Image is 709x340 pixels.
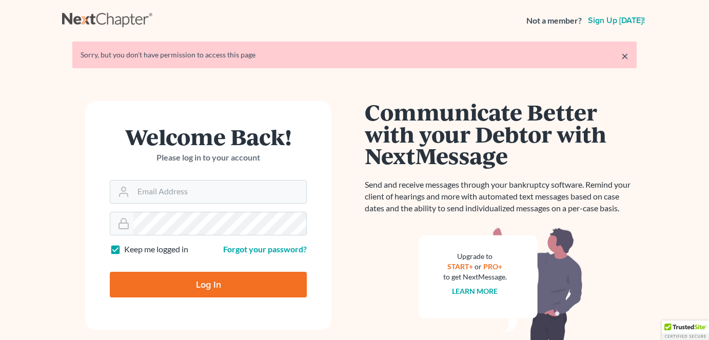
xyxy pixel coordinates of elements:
[110,272,307,297] input: Log In
[586,16,647,25] a: Sign up [DATE]!
[110,126,307,148] h1: Welcome Back!
[110,152,307,164] p: Please log in to your account
[662,321,709,340] div: TrustedSite Certified
[81,50,628,60] div: Sorry, but you don't have permission to access this page
[484,262,503,271] a: PRO+
[452,287,498,295] a: Learn more
[133,181,306,203] input: Email Address
[365,101,637,167] h1: Communicate Better with your Debtor with NextMessage
[365,179,637,214] p: Send and receive messages through your bankruptcy software. Remind your client of hearings and mo...
[621,50,628,62] a: ×
[443,251,507,262] div: Upgrade to
[526,15,582,27] strong: Not a member?
[124,244,188,255] label: Keep me logged in
[475,262,482,271] span: or
[448,262,474,271] a: START+
[223,244,307,254] a: Forgot your password?
[443,272,507,282] div: to get NextMessage.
